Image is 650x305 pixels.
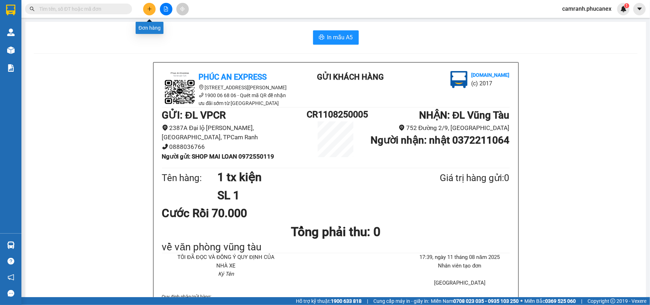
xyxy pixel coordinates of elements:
[581,297,582,305] span: |
[162,142,307,152] li: 0888036766
[7,241,15,249] img: warehouse-icon
[176,3,189,15] button: aim
[471,79,509,88] li: (c) 2017
[636,6,643,12] span: caret-down
[7,64,15,72] img: solution-icon
[365,123,510,133] li: 752 Đường 2/9, [GEOGRAPHIC_DATA]
[199,85,204,90] span: environment
[524,297,576,305] span: Miền Bắc
[77,9,95,26] img: logo.jpg
[7,29,15,36] img: warehouse-icon
[7,46,15,54] img: warehouse-icon
[162,153,274,160] b: Người gửi : SHOP MAI LOAN 0972550119
[9,46,37,92] b: Phúc An Express
[162,144,168,150] span: phone
[162,71,198,107] img: logo.jpg
[319,34,324,41] span: printer
[143,3,156,15] button: plus
[625,3,628,8] span: 1
[162,171,218,185] div: Tên hàng:
[471,72,509,78] b: [DOMAIN_NAME]
[147,6,152,11] span: plus
[520,300,523,302] span: ⚪️
[431,297,519,305] span: Miền Nam
[331,298,362,304] strong: 1900 633 818
[317,72,384,81] b: Gửi khách hàng
[30,6,35,11] span: search
[162,204,277,222] div: Cước Rồi 70.000
[296,297,362,305] span: Hỗ trợ kỹ thuật:
[7,258,14,265] span: question-circle
[313,30,359,45] button: printerIn mẫu A5
[162,84,291,91] li: [STREET_ADDRESS][PERSON_NAME]
[60,27,98,33] b: [DOMAIN_NAME]
[218,271,234,277] i: Ký Tên
[160,3,172,15] button: file-add
[545,298,576,304] strong: 0369 525 060
[217,168,405,186] h1: 1 tx kiện
[327,33,353,42] span: In mẫu A5
[633,3,646,15] button: caret-down
[136,22,163,34] div: Đơn hàng
[199,72,267,81] b: Phúc An Express
[405,171,509,185] div: Giá trị hàng gửi: 0
[624,3,629,8] sup: 1
[39,5,124,13] input: Tìm tên, số ĐT hoặc mã đơn
[307,107,364,121] h1: CR1108250005
[162,222,510,242] h1: Tổng phải thu: 0
[419,109,509,121] b: NHẬN : ĐL Vũng Tàu
[60,34,98,43] li: (c) 2017
[450,71,468,88] img: logo.jpg
[162,242,510,253] div: về văn phòng vũng tàu
[44,10,71,44] b: Gửi khách hàng
[199,92,204,97] span: phone
[556,4,617,13] span: camranh.phucanex
[399,125,405,131] span: environment
[410,279,509,287] li: [GEOGRAPHIC_DATA]
[367,297,368,305] span: |
[453,298,519,304] strong: 0708 023 035 - 0935 103 250
[371,134,509,146] b: Người nhận : nhật 0372211064
[217,186,405,204] h1: SL 1
[162,123,307,142] li: 2387A Đại lộ [PERSON_NAME], [GEOGRAPHIC_DATA], TPCam Ranh
[373,297,429,305] span: Cung cấp máy in - giấy in:
[180,6,185,11] span: aim
[162,91,291,107] li: 1900 06 68 06 - Quét mã QR để nhận ưu đãi sớm từ [GEOGRAPHIC_DATA]
[176,253,276,270] li: TÔI ĐÃ ĐỌC VÀ ĐỒNG Ý QUY ĐỊNH CỦA NHÀ XE
[163,6,168,11] span: file-add
[7,274,14,281] span: notification
[162,125,168,131] span: environment
[620,6,627,12] img: icon-new-feature
[162,109,226,121] b: GỬI : ĐL VPCR
[6,5,15,15] img: logo-vxr
[7,290,14,297] span: message
[410,253,509,262] li: 17:39, ngày 11 tháng 08 năm 2025
[410,262,509,270] li: Nhân viên tạo đơn
[610,299,615,304] span: copyright
[9,9,45,45] img: logo.jpg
